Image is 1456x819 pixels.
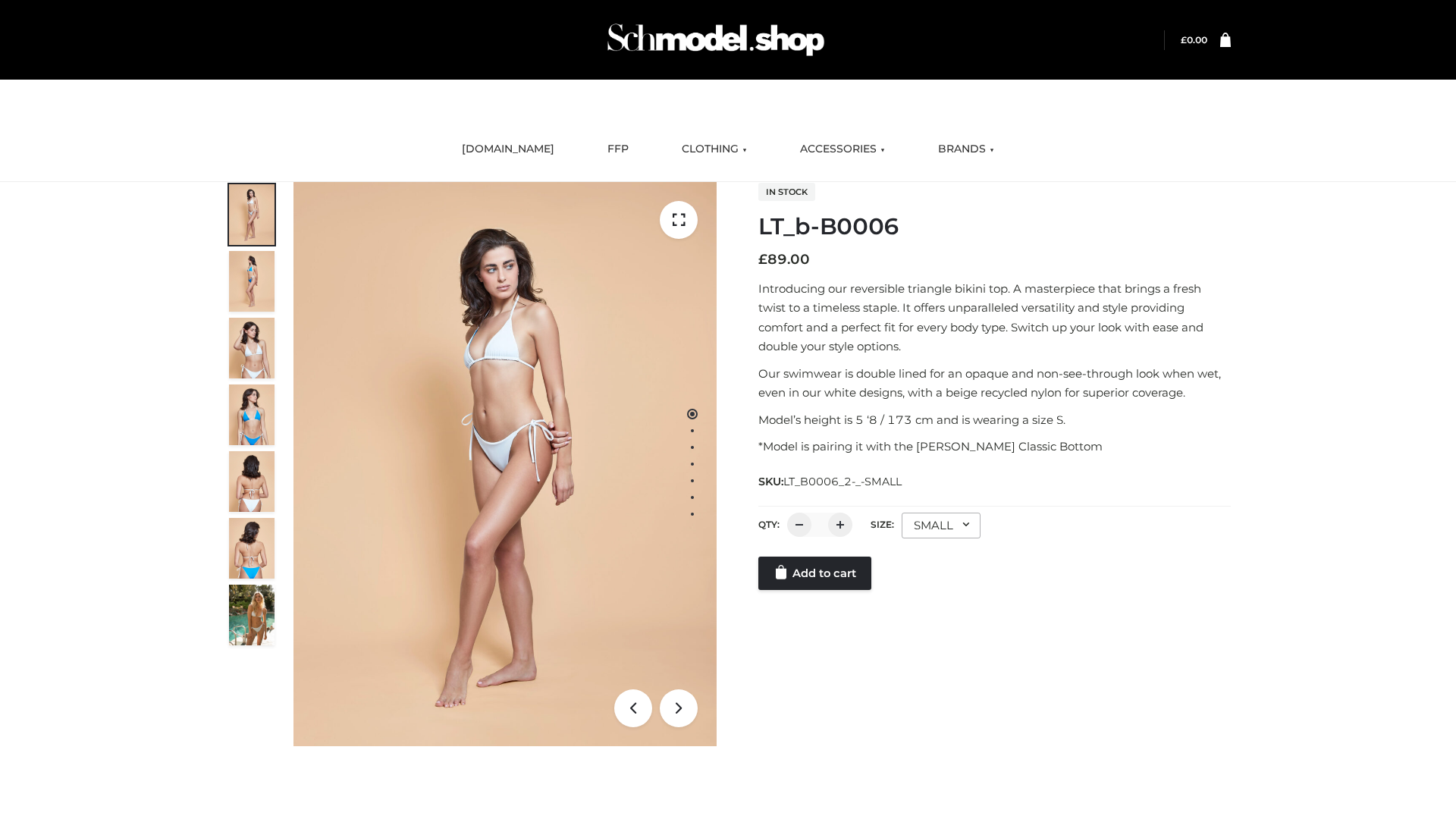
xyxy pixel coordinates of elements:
div: SMALL [902,513,981,538]
img: Schmodel Admin 964 [602,10,830,70]
img: ArielClassicBikiniTop_CloudNine_AzureSky_OW114ECO_7-scaled.jpg [229,451,275,512]
label: QTY: [758,519,780,530]
span: LT_B0006_2-_-SMALL [783,475,902,488]
p: Our swimwear is double lined for an opaque and non-see-through look when wet, even in our white d... [758,364,1231,403]
a: Add to cart [758,557,871,590]
p: *Model is pairing it with the [PERSON_NAME] Classic Bottom [758,437,1231,457]
img: Arieltop_CloudNine_AzureSky2.jpg [229,585,275,645]
p: Model’s height is 5 ‘8 / 173 cm and is wearing a size S. [758,410,1231,430]
label: Size: [871,519,894,530]
a: CLOTHING [670,133,758,166]
img: ArielClassicBikiniTop_CloudNine_AzureSky_OW114ECO_2-scaled.jpg [229,251,275,312]
img: ArielClassicBikiniTop_CloudNine_AzureSky_OW114ECO_1 [293,182,717,746]
img: ArielClassicBikiniTop_CloudNine_AzureSky_OW114ECO_1-scaled.jpg [229,184,275,245]
a: FFP [596,133,640,166]
a: £0.00 [1181,34,1207,45]
img: ArielClassicBikiniTop_CloudNine_AzureSky_OW114ECO_4-scaled.jpg [229,384,275,445]
p: Introducing our reversible triangle bikini top. A masterpiece that brings a fresh twist to a time... [758,279,1231,356]
img: ArielClassicBikiniTop_CloudNine_AzureSky_OW114ECO_8-scaled.jpg [229,518,275,579]
h1: LT_b-B0006 [758,213,1231,240]
span: In stock [758,183,815,201]
img: ArielClassicBikiniTop_CloudNine_AzureSky_OW114ECO_3-scaled.jpg [229,318,275,378]
bdi: 89.00 [758,251,810,268]
span: £ [1181,34,1187,45]
span: £ [758,251,767,268]
a: [DOMAIN_NAME] [450,133,566,166]
a: ACCESSORIES [789,133,896,166]
span: SKU: [758,472,903,491]
a: BRANDS [927,133,1006,166]
bdi: 0.00 [1181,34,1207,45]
